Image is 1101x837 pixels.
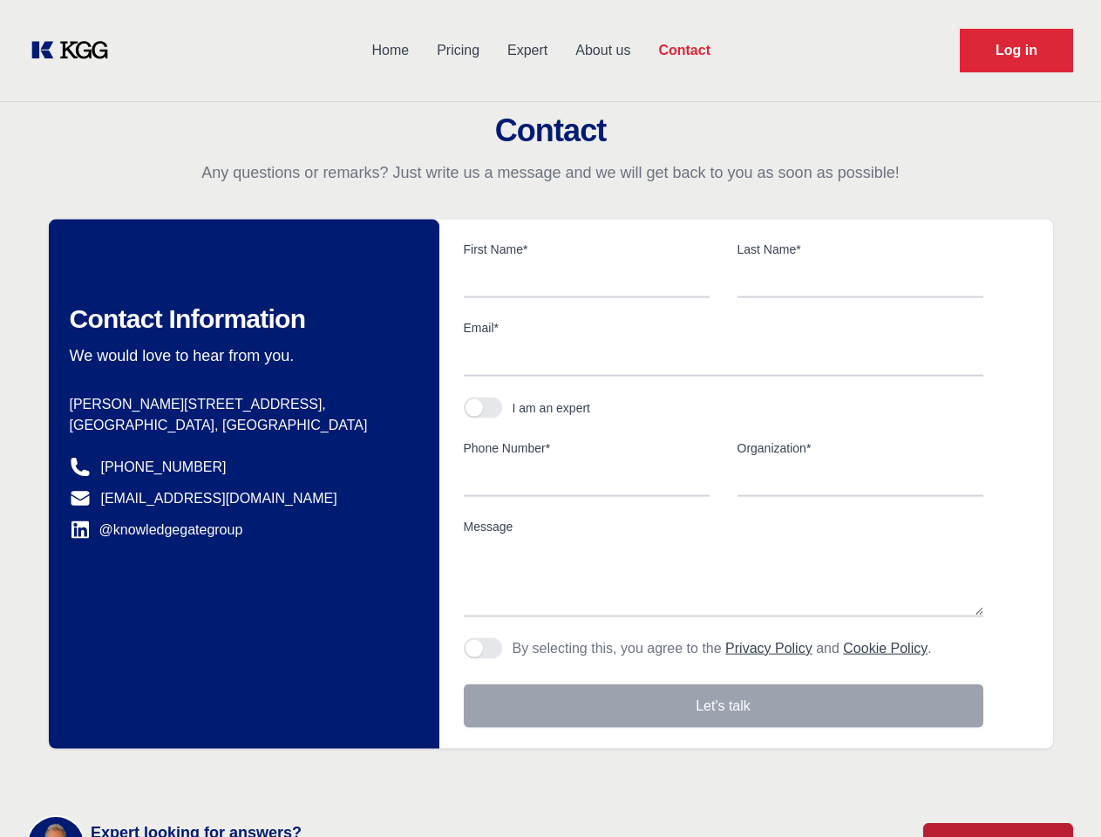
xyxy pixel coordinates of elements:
p: [GEOGRAPHIC_DATA], [GEOGRAPHIC_DATA] [70,415,411,436]
a: Pricing [423,28,493,73]
p: [PERSON_NAME][STREET_ADDRESS], [70,394,411,415]
p: We would love to hear from you. [70,345,411,366]
iframe: Chat Widget [1014,753,1101,837]
a: About us [561,28,644,73]
a: Privacy Policy [725,641,812,656]
a: @knowledgegategroup [70,520,243,541]
a: [PHONE_NUMBER] [101,457,227,478]
label: Organization* [737,439,983,457]
a: Contact [644,28,724,73]
p: Any questions or remarks? Just write us a message and we will get back to you as soon as possible! [21,162,1080,183]
label: First Name* [464,241,710,258]
a: Request Demo [960,29,1073,72]
h2: Contact Information [70,303,411,335]
h2: Contact [21,113,1080,148]
label: Last Name* [737,241,983,258]
a: Home [357,28,423,73]
div: I am an expert [513,399,591,417]
a: [EMAIL_ADDRESS][DOMAIN_NAME] [101,488,337,509]
a: Cookie Policy [843,641,928,656]
label: Phone Number* [464,439,710,457]
a: Expert [493,28,561,73]
a: KOL Knowledge Platform: Talk to Key External Experts (KEE) [28,37,122,65]
button: Let's talk [464,684,983,728]
label: Message [464,518,983,535]
label: Email* [464,319,983,337]
p: By selecting this, you agree to the and . [513,638,932,659]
